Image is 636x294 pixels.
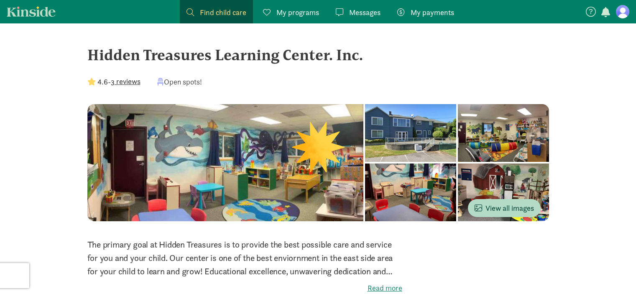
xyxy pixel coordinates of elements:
span: Find child care [200,7,246,18]
span: My programs [276,7,319,18]
span: Messages [349,7,381,18]
button: 3 reviews [111,76,140,87]
strong: 4.6 [97,77,108,87]
p: The primary goal at Hidden Treasures is to provide the best possible care and service for you and... [87,238,402,278]
label: Read more [87,283,402,293]
div: Hidden Treasures Learning Center. Inc. [87,43,549,66]
div: - [87,76,140,87]
div: Open spots! [157,76,202,87]
a: Kinside [7,6,56,17]
span: My payments [411,7,454,18]
button: View all images [468,199,541,217]
span: View all images [475,202,534,214]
